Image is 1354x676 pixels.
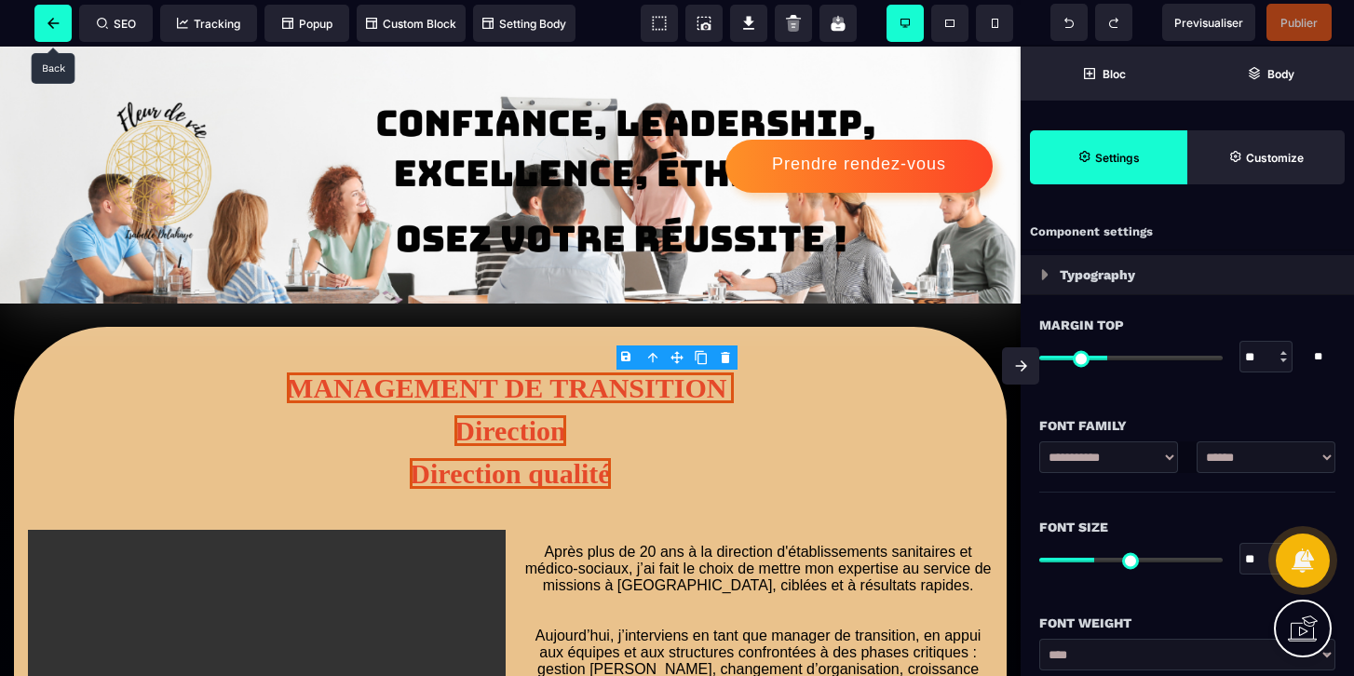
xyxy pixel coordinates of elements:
strong: Customize [1246,151,1304,165]
span: Publier [1280,16,1318,30]
button: Prendre rendez-vous [725,93,993,146]
span: Open Blocks [1021,47,1187,101]
span: View components [641,5,678,42]
span: Popup [282,17,332,31]
span: Tracking [177,17,240,31]
span: Open Style Manager [1187,130,1345,184]
b: MANAGEMENT DE TRANSITION Direction Direction qualité [287,326,734,442]
span: Settings [1030,130,1187,184]
span: Preview [1162,4,1255,41]
span: Screenshot [685,5,723,42]
strong: Settings [1095,151,1140,165]
strong: Bloc [1103,67,1126,81]
strong: Body [1267,67,1294,81]
span: Custom Block [366,17,456,31]
span: Open Layer Manager [1187,47,1354,101]
img: loading [1041,269,1049,280]
span: SEO [97,17,136,31]
div: Font Weight [1039,612,1335,634]
div: Font Family [1039,414,1335,437]
span: Font Size [1039,516,1108,538]
span: Margin Top [1039,314,1124,336]
p: Typography [1060,264,1135,286]
span: Previsualiser [1174,16,1243,30]
div: Component settings [1021,214,1354,250]
span: Setting Body [482,17,566,31]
